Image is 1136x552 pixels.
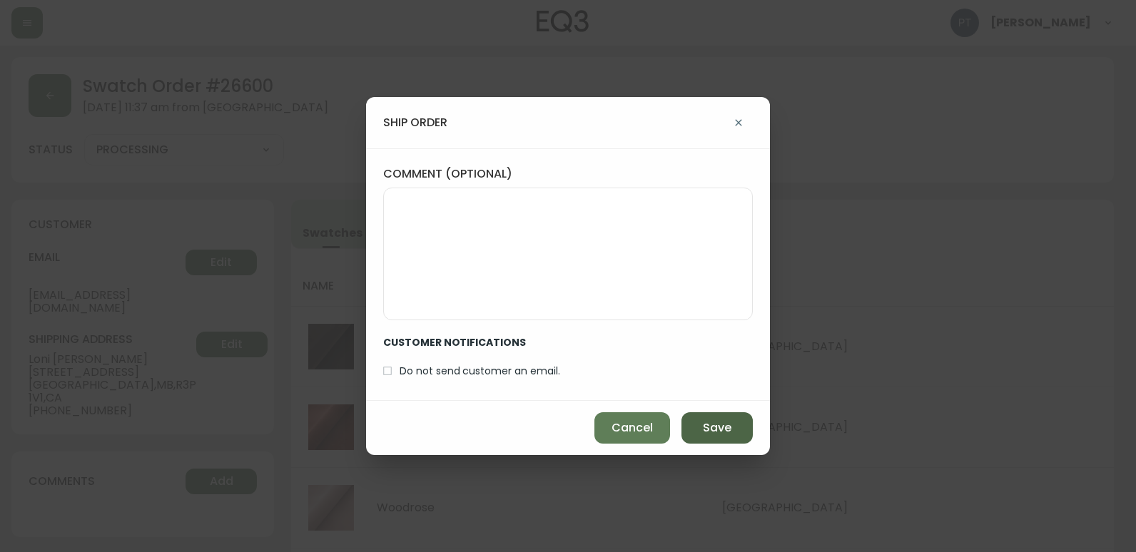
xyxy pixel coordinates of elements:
button: Cancel [594,412,670,444]
span: Save [703,420,731,436]
label: CUSTOMER NOTIFICATIONS [383,320,572,359]
button: Save [681,412,753,444]
span: Do not send customer an email. [400,364,560,379]
span: Cancel [612,420,653,436]
label: comment (optional) [383,166,753,182]
h4: ship order [383,115,447,131]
